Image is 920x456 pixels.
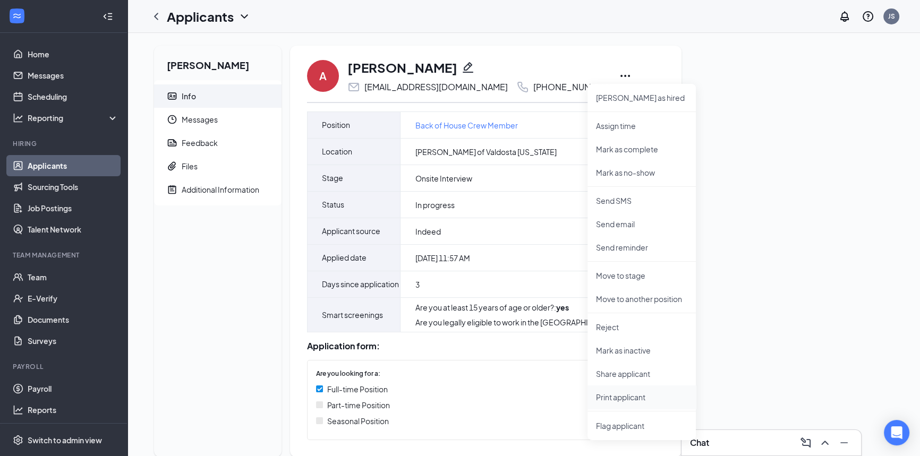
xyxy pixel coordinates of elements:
[13,362,116,371] div: Payroll
[596,144,687,154] p: Mark as complete
[13,251,116,260] div: Team Management
[327,399,390,411] span: Part-time Position
[322,218,380,244] span: Applicant source
[28,197,118,219] a: Job Postings
[103,11,113,22] svg: Collapse
[516,81,529,93] svg: Phone
[167,161,177,171] svg: Paperclip
[322,271,399,297] span: Days since application
[415,317,636,328] div: Are you legally eligible to work in the [GEOGRAPHIC_DATA]? :
[797,434,814,451] button: ComposeMessage
[12,11,22,21] svg: WorkstreamLogo
[28,219,118,240] a: Talent Network
[154,84,282,108] a: ContactCardInfo
[462,61,474,74] svg: Pencil
[154,178,282,201] a: NoteActiveAdditional Information
[596,420,687,432] span: Flag applicant
[690,437,709,449] h3: Chat
[167,137,177,148] svg: Report
[322,245,367,271] span: Applied date
[28,330,118,351] a: Surveys
[836,434,853,451] button: Minimize
[347,81,360,93] svg: Email
[596,219,687,229] p: Send email
[838,10,851,23] svg: Notifications
[884,420,909,445] div: Open Intercom Messenger
[327,383,388,395] span: Full-time Position
[182,137,218,148] div: Feedback
[154,131,282,154] a: ReportFeedback
[596,392,687,402] p: Print applicant
[316,369,380,379] span: Are you looking for a:
[28,309,118,330] a: Documents
[150,10,163,23] svg: ChevronLeft
[28,288,118,309] a: E-Verify
[596,270,687,281] p: Move to stage
[13,113,23,123] svg: Analysis
[28,399,118,420] a: Reports
[596,368,687,379] p: Share applicant
[619,70,632,82] svg: Ellipses
[322,165,343,191] span: Stage
[28,176,118,197] a: Sourcing Tools
[28,435,102,445] div: Switch to admin view
[799,436,812,449] svg: ComposeMessage
[182,184,259,195] div: Additional Information
[182,161,198,171] div: Files
[596,195,687,206] p: Send SMS
[862,10,874,23] svg: QuestionInfo
[154,46,282,80] h2: [PERSON_NAME]
[238,10,251,23] svg: ChevronDown
[28,86,118,107] a: Scheduling
[596,322,687,332] p: Reject
[28,155,118,176] a: Applicants
[154,108,282,131] a: ClockMessages
[13,139,116,148] div: Hiring
[556,303,569,312] strong: yes
[415,173,472,184] span: Onsite Interview
[415,302,636,313] div: Are you at least 15 years of age or older? :
[888,12,895,21] div: JS
[167,114,177,125] svg: Clock
[415,226,441,237] span: Indeed
[154,154,282,178] a: PaperclipFiles
[596,167,687,178] p: Mark as no-show
[327,415,389,427] span: Seasonal Position
[167,184,177,195] svg: NoteActive
[322,139,352,165] span: Location
[415,279,420,290] span: 3
[596,121,687,131] p: Assign time
[415,119,518,131] a: Back of House Crew Member
[415,253,470,263] span: [DATE] 11:57 AM
[28,44,118,65] a: Home
[182,108,273,131] span: Messages
[167,7,234,25] h1: Applicants
[596,345,687,356] p: Mark as inactive
[322,192,344,218] span: Status
[596,242,687,253] p: Send reminder
[28,378,118,399] a: Payroll
[28,266,118,288] a: Team
[167,91,177,101] svg: ContactCard
[307,341,665,351] div: Application form:
[13,435,23,445] svg: Settings
[182,91,196,101] div: Info
[596,92,687,103] p: [PERSON_NAME] as hired
[322,112,350,138] span: Position
[322,302,383,328] span: Smart screenings
[415,200,455,210] span: In progress
[364,82,508,92] div: [EMAIL_ADDRESS][DOMAIN_NAME]
[347,58,457,76] h1: [PERSON_NAME]
[838,436,850,449] svg: Minimize
[533,82,610,92] div: [PHONE_NUMBER]
[319,68,327,83] div: A
[28,65,118,86] a: Messages
[819,436,831,449] svg: ChevronUp
[596,294,687,304] p: Move to another position
[28,113,119,123] div: Reporting
[816,434,833,451] button: ChevronUp
[415,147,557,157] span: [PERSON_NAME] of Valdosta [US_STATE]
